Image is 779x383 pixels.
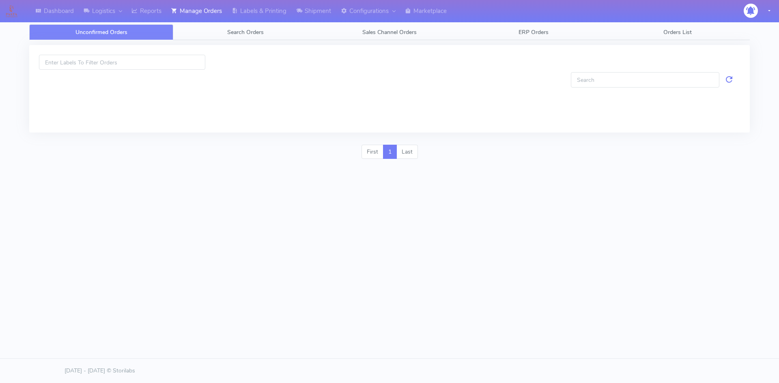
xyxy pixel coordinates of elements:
[39,55,205,70] input: Enter Labels To Filter Orders
[227,28,264,36] span: Search Orders
[383,145,397,159] a: 1
[362,28,417,36] span: Sales Channel Orders
[663,28,692,36] span: Orders List
[75,28,127,36] span: Unconfirmed Orders
[519,28,549,36] span: ERP Orders
[571,72,719,87] input: Search
[29,24,750,40] ul: Tabs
